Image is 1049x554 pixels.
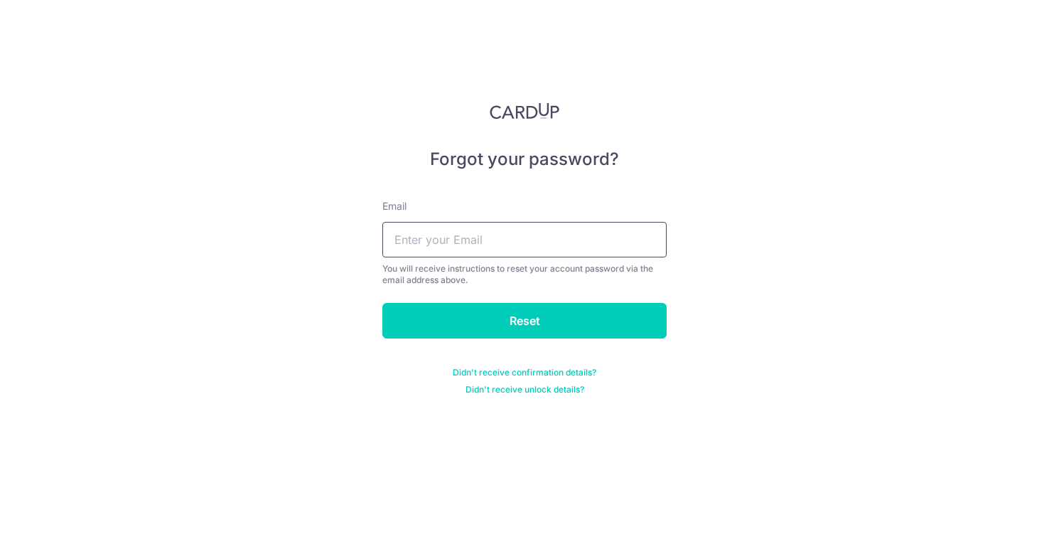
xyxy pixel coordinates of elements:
input: Reset [382,303,667,339]
a: Didn't receive unlock details? [466,384,584,395]
img: CardUp Logo [490,102,559,119]
h5: Forgot your password? [382,148,667,171]
div: You will receive instructions to reset your account password via the email address above. [382,263,667,286]
label: Email [382,199,407,213]
input: Enter your Email [382,222,667,257]
a: Didn't receive confirmation details? [453,367,596,378]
